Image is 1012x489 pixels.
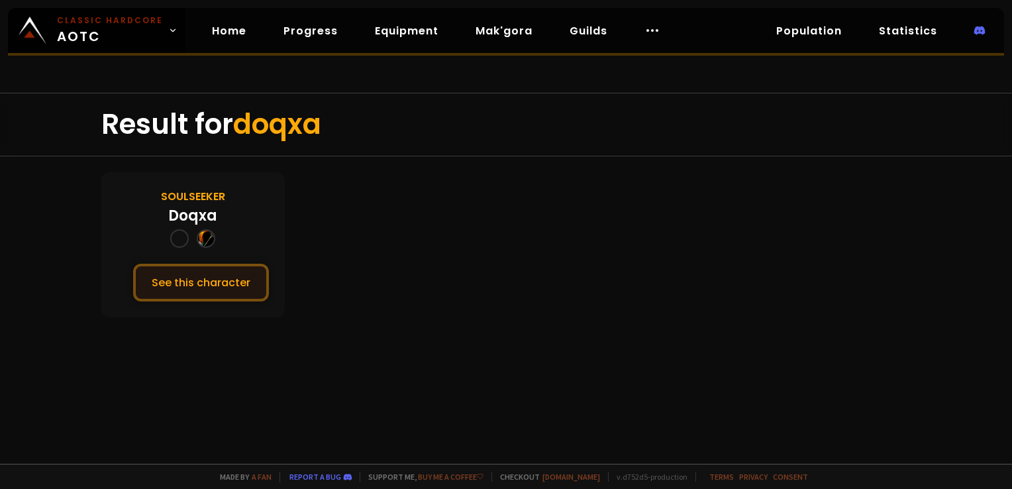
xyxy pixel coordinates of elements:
[8,8,185,53] a: Classic HardcoreAOTC
[739,472,768,482] a: Privacy
[360,472,483,482] span: Support me,
[773,472,808,482] a: Consent
[418,472,483,482] a: Buy me a coffee
[465,17,543,44] a: Mak'gora
[542,472,600,482] a: [DOMAIN_NAME]
[212,472,272,482] span: Made by
[766,17,852,44] a: Population
[289,472,341,482] a: Report a bug
[133,264,269,301] button: See this character
[161,188,225,205] div: Soulseeker
[868,17,948,44] a: Statistics
[57,15,163,46] span: AOTC
[252,472,272,482] a: a fan
[201,17,257,44] a: Home
[364,17,449,44] a: Equipment
[101,93,911,156] div: Result for
[709,472,734,482] a: Terms
[608,472,687,482] span: v. d752d5 - production
[233,105,321,144] span: doqxa
[273,17,348,44] a: Progress
[491,472,600,482] span: Checkout
[559,17,618,44] a: Guilds
[168,205,217,227] div: Doqxa
[57,15,163,27] small: Classic Hardcore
